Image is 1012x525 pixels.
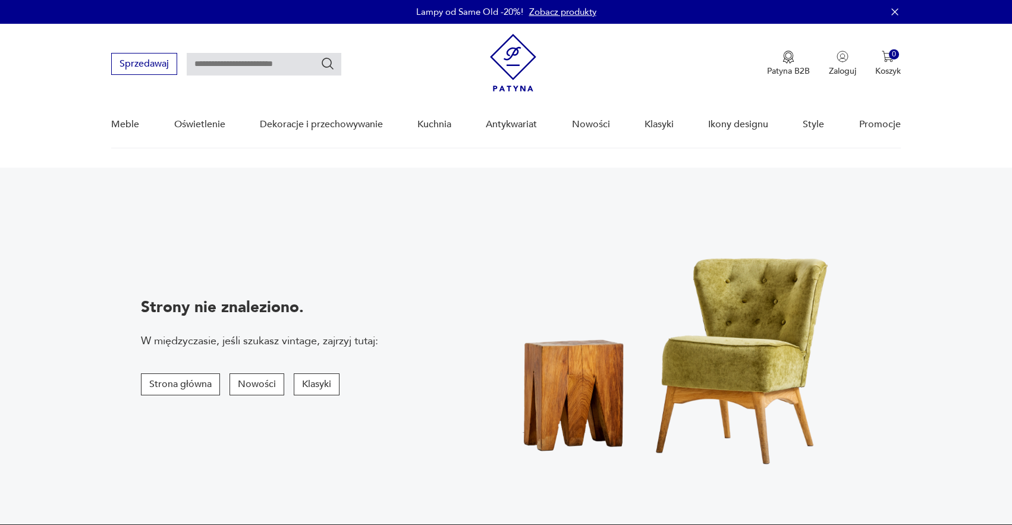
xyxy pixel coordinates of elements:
[708,102,768,147] a: Ikony designu
[141,334,378,348] p: W międzyczasie, jeśli szukasz vintage, zajrzyj tutaj:
[875,51,901,77] button: 0Koszyk
[803,102,824,147] a: Style
[889,49,899,59] div: 0
[837,51,848,62] img: Ikonka użytkownika
[875,65,901,77] p: Koszyk
[882,51,894,62] img: Ikona koszyka
[479,206,881,486] img: Fotel
[829,51,856,77] button: Zaloguj
[294,373,340,395] button: Klasyki
[416,6,523,18] p: Lampy od Same Old -20%!
[767,51,810,77] button: Patyna B2B
[260,102,383,147] a: Dekoracje i przechowywanie
[490,34,536,92] img: Patyna - sklep z meblami i dekoracjami vintage
[111,61,177,69] a: Sprzedawaj
[111,102,139,147] a: Meble
[782,51,794,64] img: Ikona medalu
[111,53,177,75] button: Sprzedawaj
[141,297,378,318] p: Strony nie znaleziono.
[645,102,674,147] a: Klasyki
[486,102,537,147] a: Antykwariat
[859,102,901,147] a: Promocje
[767,65,810,77] p: Patyna B2B
[829,65,856,77] p: Zaloguj
[767,51,810,77] a: Ikona medaluPatyna B2B
[320,56,335,71] button: Szukaj
[174,102,225,147] a: Oświetlenie
[141,373,220,395] button: Strona główna
[529,6,596,18] a: Zobacz produkty
[230,373,284,395] button: Nowości
[572,102,610,147] a: Nowości
[417,102,451,147] a: Kuchnia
